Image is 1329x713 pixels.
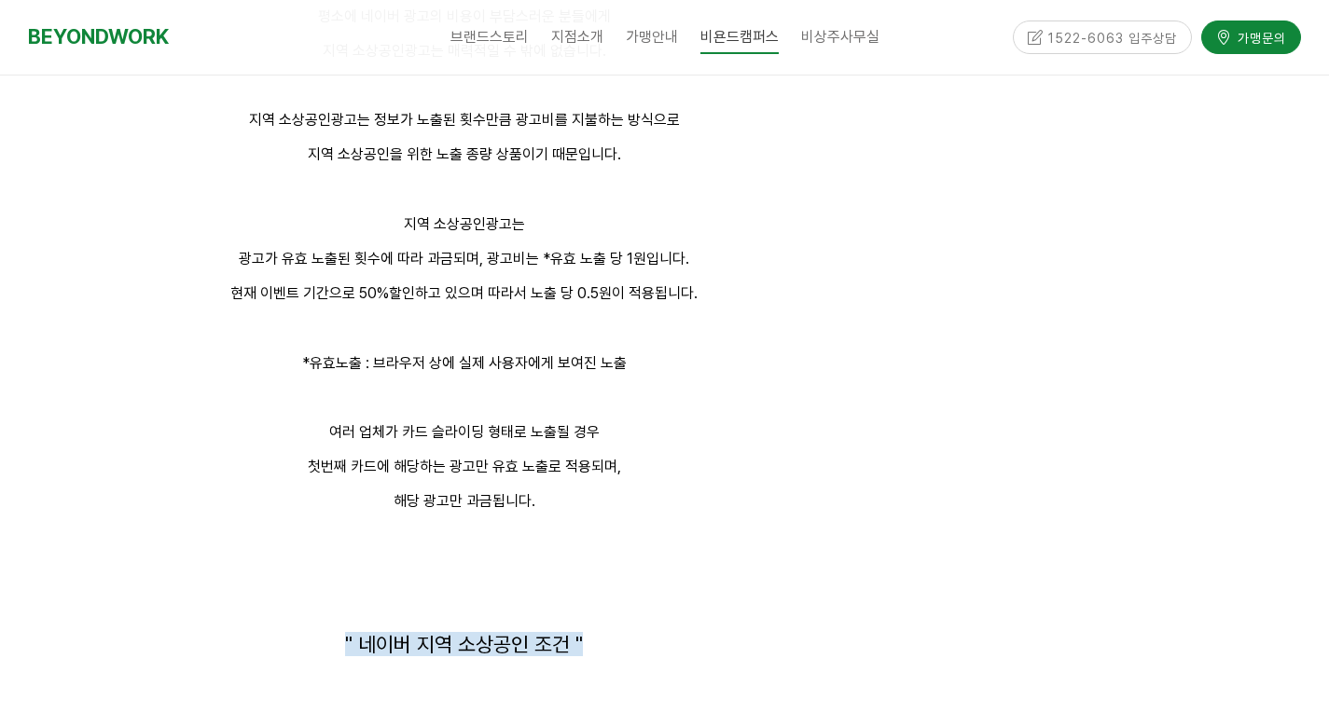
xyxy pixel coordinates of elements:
a: 지점소개 [540,14,615,61]
a: 브랜드스토리 [439,14,540,61]
span: 가맹문의 [1232,29,1286,48]
span: 비상주사무실 [801,28,879,46]
span: 브랜드스토리 [450,28,529,46]
p: 지역 소상공인광고는 [82,212,847,237]
p: 첫번째 카드에 해당하는 광고만 유효 노출로 적용되며, [82,454,847,479]
p: 지역 소상공인광고는 정보가 노출된 횟수만큼 광고비를 지불하는 방식으로 [82,107,847,132]
p: 여러 업체가 카드 슬라이딩 형태로 노출될 경우 [82,419,847,445]
p: *유효노출 : 브라우저 상에 실제 사용자에게 보여진 노출 [82,350,847,376]
p: 광고가 유효 노출된 횟수에 따라 과금되며, 광고비는 *유효 노출 당 1원입니다. [82,246,847,271]
a: BEYONDWORK [28,20,169,54]
a: 가맹안내 [615,14,689,61]
span: " 네이버 지역 소상공인 조건 " [345,632,583,656]
span: 가맹안내 [626,28,678,46]
span: 지점소개 [551,28,603,46]
p: 현재 이벤트 기간으로 50%할인하고 있으며 따라서 노출 당 0.5원이 적용됩니다. [82,281,847,306]
p: 해당 광고만 과금됩니다. [82,488,847,514]
a: 비상주사무실 [790,14,891,61]
a: 가맹문의 [1201,21,1301,53]
a: 비욘드캠퍼스 [689,14,790,61]
p: 지역 소상공인을 위한 노출 종량 상품이기 때문입니다. [82,142,847,167]
span: 비욘드캠퍼스 [700,21,779,54]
